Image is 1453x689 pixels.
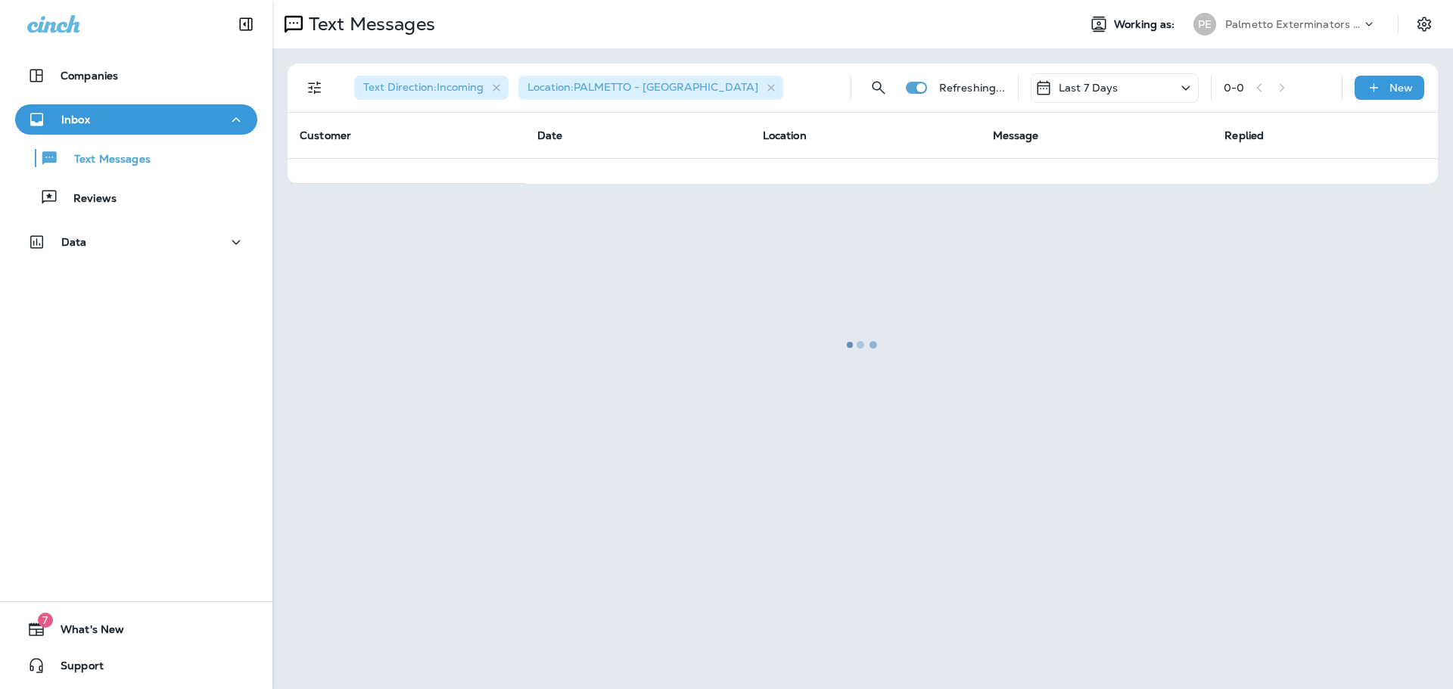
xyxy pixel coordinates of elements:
[15,142,257,174] button: Text Messages
[58,192,117,206] p: Reviews
[15,61,257,91] button: Companies
[59,153,151,167] p: Text Messages
[15,104,257,135] button: Inbox
[225,9,267,39] button: Collapse Sidebar
[45,623,124,641] span: What's New
[15,650,257,681] button: Support
[1389,82,1413,94] p: New
[61,113,90,126] p: Inbox
[38,613,53,628] span: 7
[45,660,104,678] span: Support
[61,236,87,248] p: Data
[15,614,257,644] button: 7What's New
[15,227,257,257] button: Data
[15,182,257,213] button: Reviews
[61,70,118,82] p: Companies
